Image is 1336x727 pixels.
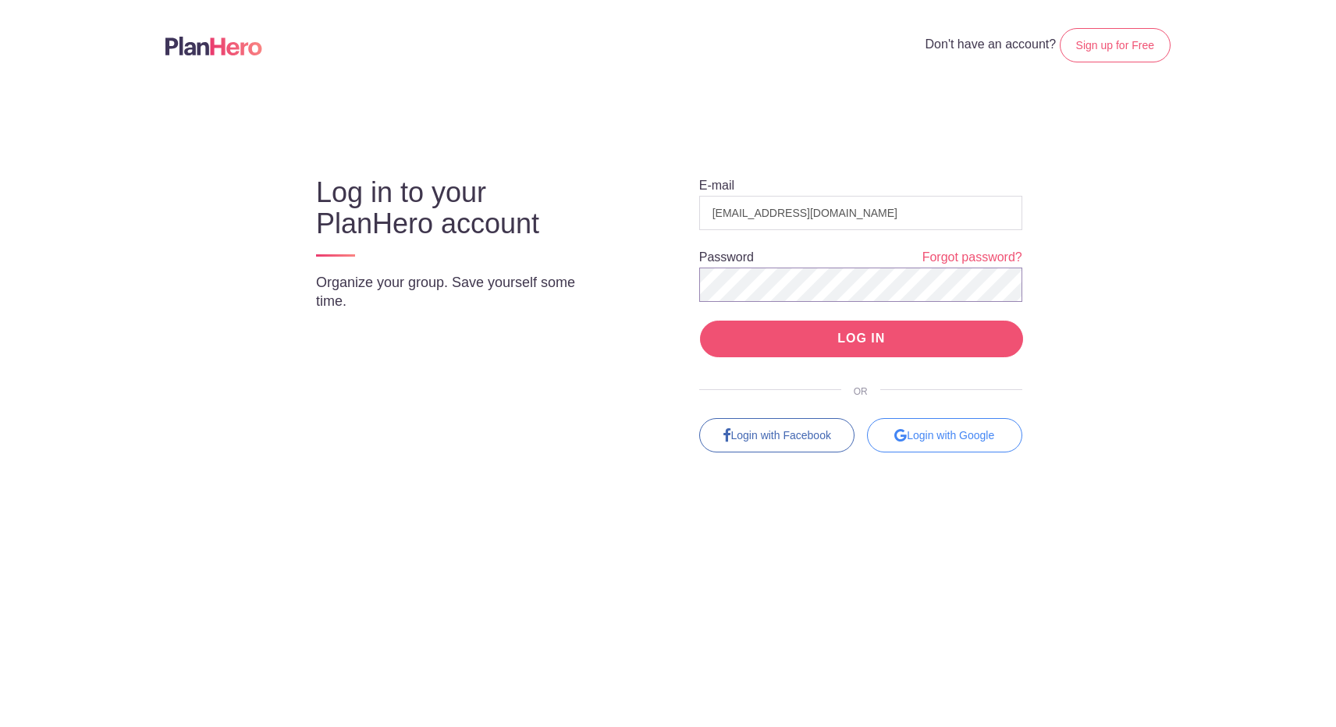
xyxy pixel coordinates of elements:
[867,418,1022,452] div: Login with Google
[699,196,1022,230] input: e.g. julie@eventco.com
[316,273,609,310] p: Organize your group. Save yourself some time.
[1060,28,1171,62] a: Sign up for Free
[700,321,1023,357] input: LOG IN
[699,251,754,264] label: Password
[699,418,855,452] a: Login with Facebook
[926,37,1057,51] span: Don't have an account?
[699,179,734,192] label: E-mail
[922,249,1022,267] a: Forgot password?
[165,37,262,55] img: Logo main planhero
[841,386,880,397] span: OR
[316,177,609,239] h3: Log in to your PlanHero account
